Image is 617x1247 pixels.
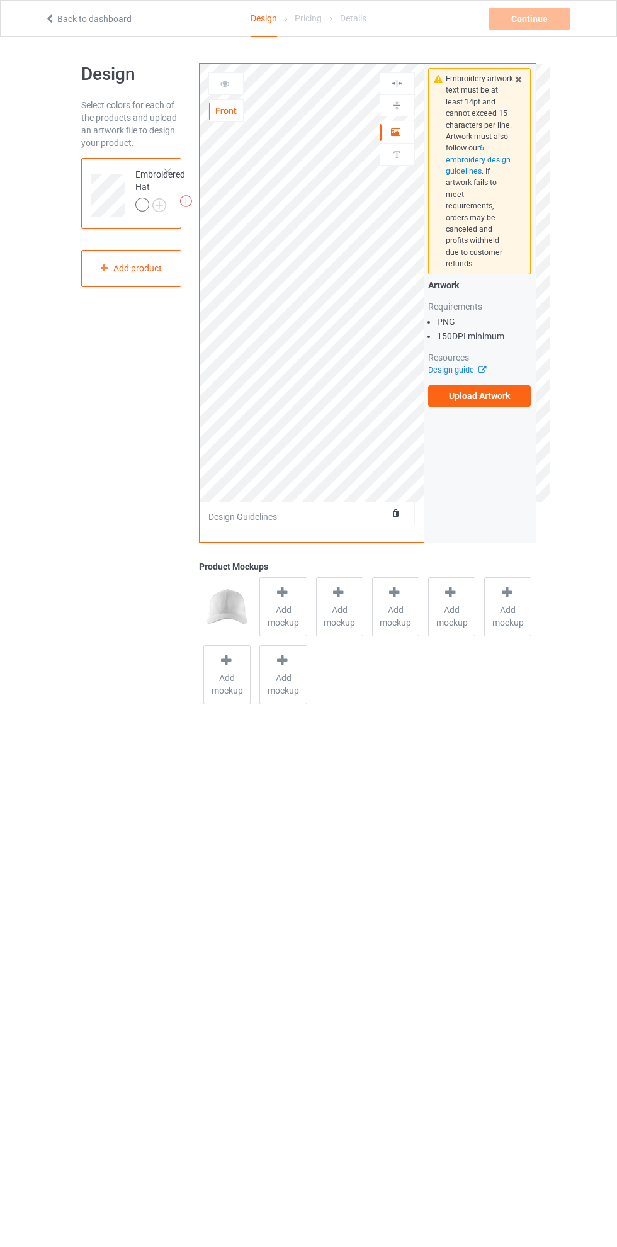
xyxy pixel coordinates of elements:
[437,330,531,342] li: 150 DPI minimum
[391,149,403,161] img: svg%3E%0A
[437,315,531,328] li: PNG
[81,63,182,86] h1: Design
[180,195,192,207] img: exclamation icon
[428,279,531,291] div: Artwork
[446,144,511,176] span: 6 embroidery design guidelines
[260,604,306,629] span: Add mockup
[484,577,531,636] div: Add mockup
[372,577,419,636] div: Add mockup
[428,385,531,407] label: Upload Artwork
[81,250,182,287] div: Add product
[295,1,322,36] div: Pricing
[251,1,277,37] div: Design
[203,577,251,636] img: regular.jpg
[317,604,363,629] span: Add mockup
[203,645,251,704] div: Add mockup
[428,577,475,636] div: Add mockup
[260,672,306,697] span: Add mockup
[208,511,277,523] div: Design Guidelines
[485,604,531,629] span: Add mockup
[340,1,366,36] div: Details
[135,168,185,211] div: Embroidered Hat
[204,672,250,697] span: Add mockup
[391,77,403,89] img: svg%3E%0A
[81,99,182,149] div: Select colors for each of the products and upload an artwork file to design your product.
[199,560,536,573] div: Product Mockups
[81,158,182,229] div: Embroidered Hat
[259,645,307,704] div: Add mockup
[429,604,475,629] span: Add mockup
[259,577,307,636] div: Add mockup
[428,351,531,364] div: Resources
[316,577,363,636] div: Add mockup
[428,365,485,375] a: Design guide
[428,300,531,313] div: Requirements
[373,604,419,629] span: Add mockup
[152,198,166,212] img: svg+xml;base64,PD94bWwgdmVyc2lvbj0iMS4wIiBlbmNvZGluZz0iVVRGLTgiPz4KPHN2ZyB3aWR0aD0iMjJweCIgaGVpZ2...
[446,73,514,269] div: Embroidery artwork text must be at least 14pt and cannot exceed 15 characters per line. Artwork m...
[45,14,132,24] a: Back to dashboard
[391,99,403,111] img: svg%3E%0A
[209,104,243,117] div: Front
